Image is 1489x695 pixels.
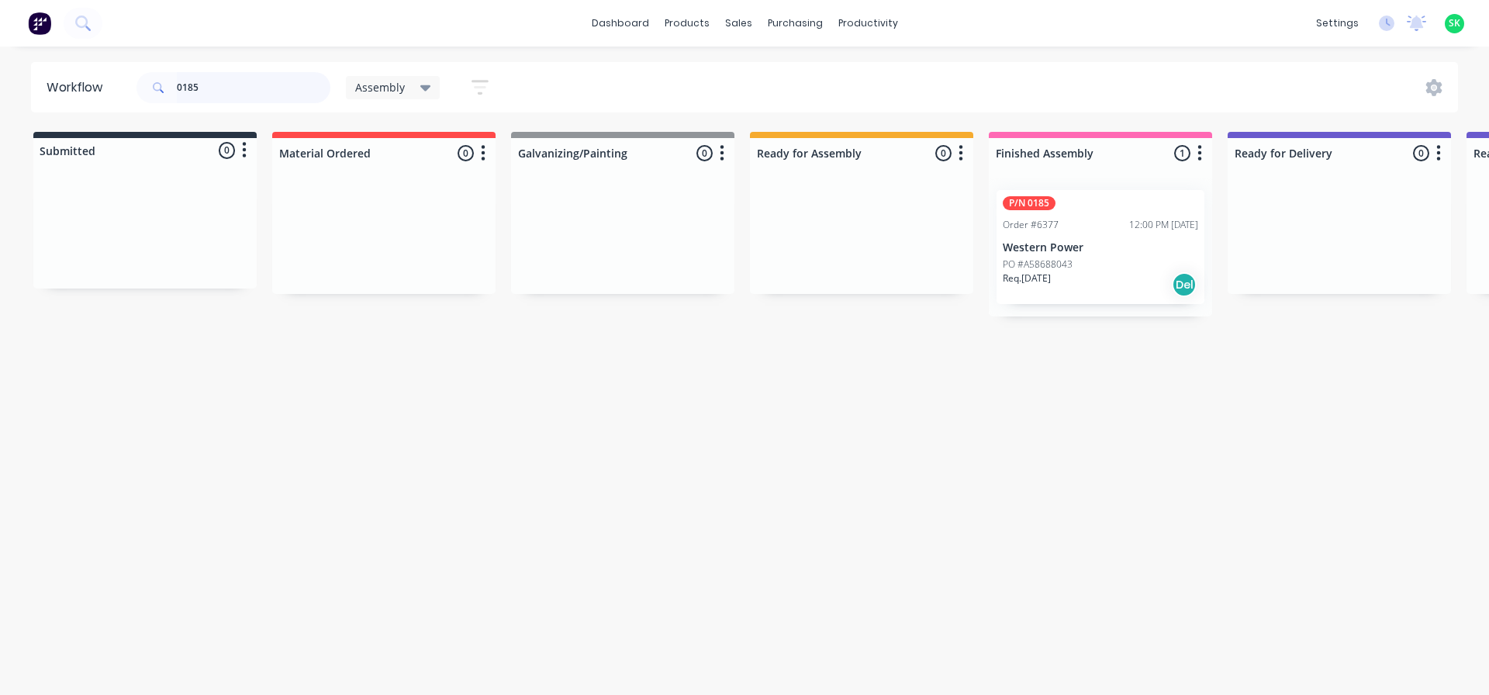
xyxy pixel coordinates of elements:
[1003,196,1055,210] div: P/N 0185
[717,12,760,35] div: sales
[657,12,717,35] div: products
[760,12,831,35] div: purchasing
[28,12,51,35] img: Factory
[1129,218,1198,232] div: 12:00 PM [DATE]
[1308,12,1366,35] div: settings
[1003,258,1073,271] p: PO #A58688043
[1003,271,1051,285] p: Req. [DATE]
[831,12,906,35] div: productivity
[1003,218,1059,232] div: Order #6377
[47,78,110,97] div: Workflow
[1172,272,1197,297] div: Del
[584,12,657,35] a: dashboard
[997,190,1204,304] div: P/N 0185Order #637712:00 PM [DATE]Western PowerPO #A58688043Req.[DATE]Del
[1003,241,1198,254] p: Western Power
[355,79,405,95] span: Assembly
[177,72,330,103] input: Search for orders...
[1449,16,1460,30] span: SK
